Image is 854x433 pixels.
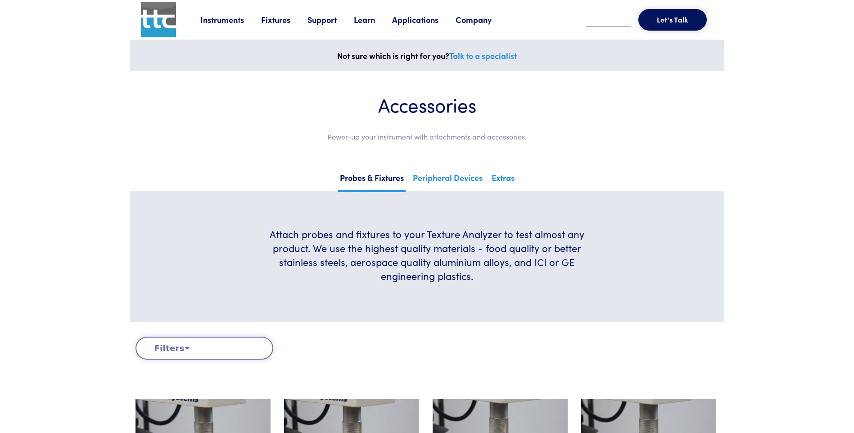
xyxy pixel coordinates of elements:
[141,2,176,37] img: ttc_logo_1x1_v1.0.png
[490,170,516,190] a: Extras
[392,14,456,25] a: Applications
[136,337,273,360] button: Filters
[157,131,697,143] p: Power-up your instrument with attachments and accessories.
[258,227,596,283] h6: Attach probes and fixtures to your Texture Analyzer to test almost any product. We use the highes...
[261,14,307,25] a: Fixtures
[307,14,354,25] a: Support
[449,50,517,61] a: Talk to a specialist
[411,170,484,190] a: Peripheral Devices
[638,9,707,31] button: Let's Talk
[157,93,697,117] h1: Accessories
[200,14,261,25] a: Instruments
[136,49,719,63] p: Not sure which is right for you?
[338,170,406,192] a: Probes & Fixtures
[456,14,509,25] a: Company
[354,14,392,25] a: Learn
